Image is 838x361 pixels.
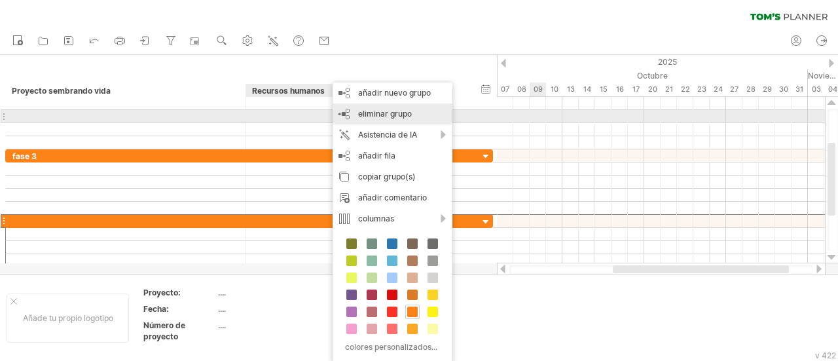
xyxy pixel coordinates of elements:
font: añadir fila [358,151,395,161]
div: Lunes, 20 de octubre de 2025 [644,83,661,96]
font: añadir nuevo grupo [358,88,431,98]
font: Número de proyecto [143,320,185,341]
font: Proyecto: [143,288,181,297]
font: 20 [648,85,657,94]
div: Martes, 21 de octubre de 2025 [661,83,677,96]
div: Viernes, 31 de octubre de 2025 [792,83,808,96]
font: 09 [534,85,543,94]
font: fase 3 [12,151,37,161]
font: 23 [697,85,706,94]
font: 2025 [658,57,677,67]
font: 16 [616,85,624,94]
div: Martes, 14 de octubre de 2025 [579,83,595,96]
div: Jueves, 30 de octubre de 2025 [775,83,792,96]
font: 22 [681,85,690,94]
font: 30 [779,85,788,94]
font: 15 [600,85,608,94]
font: 17 [632,85,640,94]
font: 13 [567,85,575,94]
font: Añade tu propio logotipo [23,313,113,323]
div: Miércoles, 22 de octubre de 2025 [677,83,693,96]
font: 21 [665,85,673,94]
div: Miércoles, 29 de octubre de 2025 [759,83,775,96]
font: .... [218,304,226,314]
div: Lunes, 27 de octubre de 2025 [726,83,742,96]
div: Miércoles, 8 de octubre de 2025 [513,83,530,96]
font: columnas [358,214,394,223]
div: Lunes, 3 de noviembre de 2025 [808,83,824,96]
div: Jueves, 9 de octubre de 2025 [530,83,546,96]
div: Viernes, 10 de octubre de 2025 [546,83,562,96]
div: Viernes, 17 de octubre de 2025 [628,83,644,96]
div: Jueves, 16 de octubre de 2025 [611,83,628,96]
font: Recursos humanos [252,86,325,96]
font: Octubre [637,71,668,81]
font: 24 [714,85,723,94]
font: 27 [730,85,738,94]
div: Miércoles, 15 de octubre de 2025 [595,83,611,96]
font: 03 [812,85,821,94]
div: Martes, 7 de octubre de 2025 [497,83,513,96]
div: Lunes, 13 de octubre de 2025 [562,83,579,96]
font: Fecha: [143,304,169,314]
font: colores personalizados... [345,342,437,352]
font: .... [218,288,226,297]
font: 28 [746,85,756,94]
font: 10 [551,85,558,94]
font: añadir comentario [358,193,427,202]
font: 07 [501,85,509,94]
font: copiar grupo(s) [358,172,416,181]
div: Octubre de 2025 [431,69,808,83]
font: Asistencia de IA [358,130,417,140]
font: 31 [795,85,803,94]
font: .... [218,320,226,330]
font: 08 [517,85,526,94]
font: 29 [763,85,772,94]
div: Jueves, 23 de octubre de 2025 [693,83,710,96]
font: v 422 [815,351,836,360]
font: eliminar grupo [358,109,412,119]
font: 04 [828,85,837,94]
div: Viernes, 24 de octubre de 2025 [710,83,726,96]
font: Proyecto sembrando vida [12,86,111,96]
font: 14 [583,85,591,94]
div: Martes, 28 de octubre de 2025 [742,83,759,96]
